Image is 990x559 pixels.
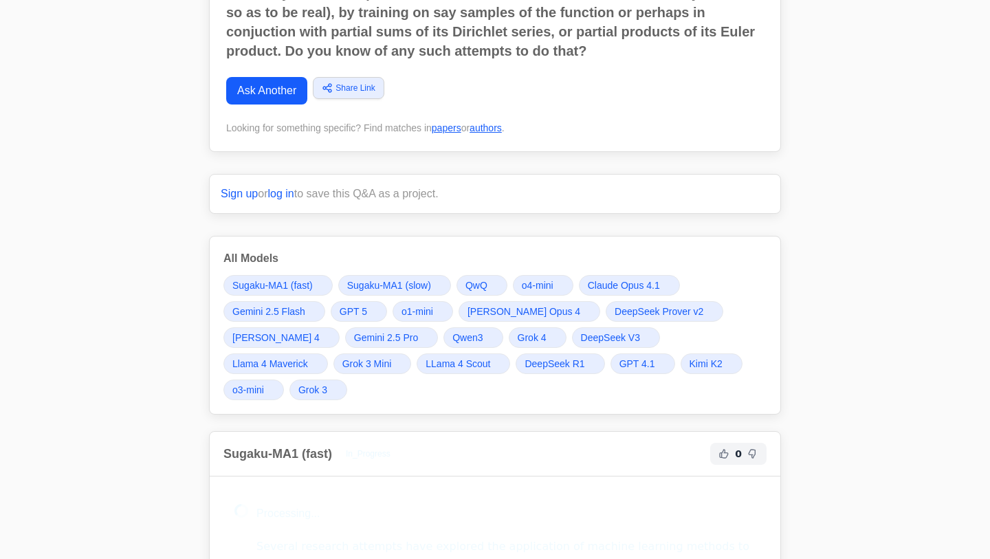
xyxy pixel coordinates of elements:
[516,353,604,374] a: DeepSeek R1
[456,275,507,296] a: QwQ
[572,327,660,348] a: DeepSeek V3
[393,301,453,322] a: o1-mini
[432,122,461,133] a: papers
[690,357,723,371] span: Kimi K2
[340,305,367,318] span: GPT 5
[335,82,375,94] span: Share Link
[401,305,433,318] span: o1-mini
[579,275,680,296] a: Claude Opus 4.1
[232,357,308,371] span: Llama 4 Maverick
[615,305,703,318] span: DeepSeek Prover v2
[223,353,328,374] a: Llama 4 Maverick
[256,507,320,519] span: Processing...
[470,122,502,133] a: authors
[345,327,438,348] a: Gemini 2.5 Pro
[610,353,675,374] a: GPT 4.1
[232,278,313,292] span: Sugaku-MA1 (fast)
[513,275,573,296] a: o4-mini
[221,188,258,199] a: Sign up
[745,446,761,462] button: Not Helpful
[525,357,584,371] span: DeepSeek R1
[223,275,333,296] a: Sugaku-MA1 (fast)
[342,357,392,371] span: Grok 3 Mini
[459,301,600,322] a: [PERSON_NAME] Opus 4
[338,446,399,462] span: In_Progress
[268,188,294,199] a: log in
[226,77,307,105] a: Ask Another
[581,331,640,344] span: DeepSeek V3
[354,331,418,344] span: Gemini 2.5 Pro
[223,380,284,400] a: o3-mini
[223,327,340,348] a: [PERSON_NAME] 4
[347,278,431,292] span: Sugaku-MA1 (slow)
[509,327,566,348] a: Grok 4
[467,305,580,318] span: [PERSON_NAME] Opus 4
[331,301,387,322] a: GPT 5
[223,301,325,322] a: Gemini 2.5 Flash
[681,353,742,374] a: Kimi K2
[298,383,327,397] span: Grok 3
[716,446,732,462] button: Helpful
[232,305,305,318] span: Gemini 2.5 Flash
[417,353,510,374] a: LLama 4 Scout
[226,121,764,135] div: Looking for something specific? Find matches in or .
[606,301,723,322] a: DeepSeek Prover v2
[338,275,451,296] a: Sugaku-MA1 (slow)
[522,278,553,292] span: o4-mini
[465,278,487,292] span: QwQ
[333,353,412,374] a: Grok 3 Mini
[223,444,332,463] h2: Sugaku-MA1 (fast)
[588,278,660,292] span: Claude Opus 4.1
[232,331,320,344] span: [PERSON_NAME] 4
[518,331,547,344] span: Grok 4
[223,250,767,267] h3: All Models
[443,327,503,348] a: Qwen3
[289,380,347,400] a: Grok 3
[232,383,264,397] span: o3-mini
[221,186,769,202] p: or to save this Q&A as a project.
[735,447,742,461] span: 0
[426,357,490,371] span: LLama 4 Scout
[619,357,655,371] span: GPT 4.1
[452,331,483,344] span: Qwen3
